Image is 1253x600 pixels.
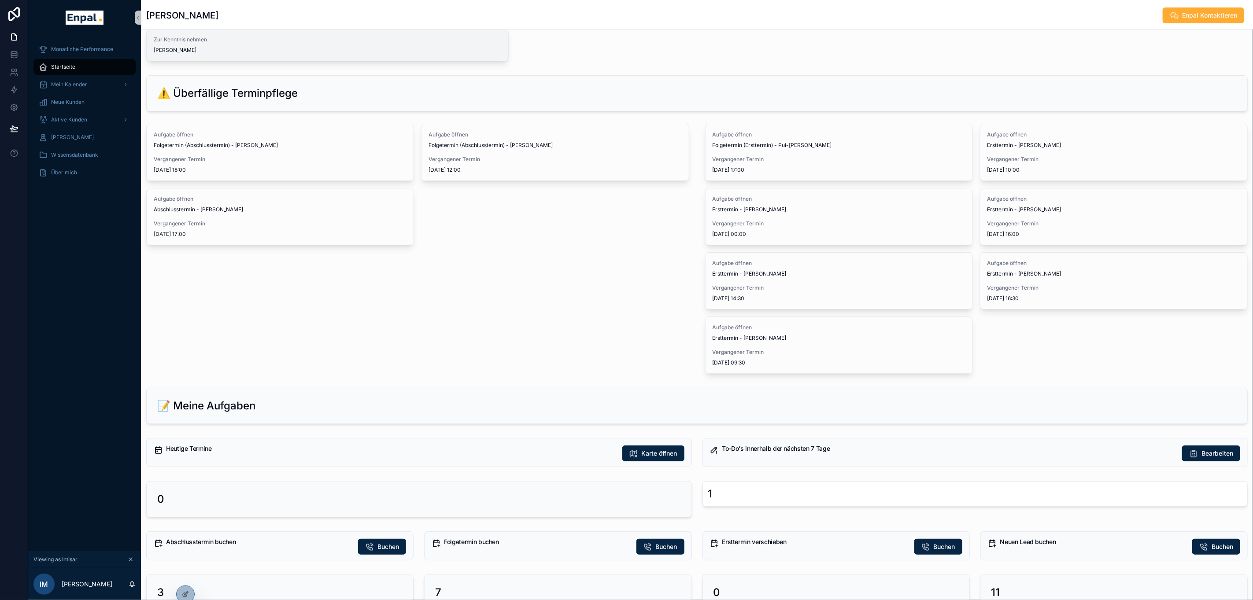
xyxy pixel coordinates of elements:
a: Aufgabe öffnenFolgetermin (Ersttermin) - Pui-[PERSON_NAME]Vergangener Termin[DATE] 17:00 [705,124,973,181]
span: Folgetermin (Ersttermin) - Pui-[PERSON_NAME] [713,142,965,149]
a: Monatliche Performance [33,41,136,57]
button: Enpal Kontaktieren [1163,7,1244,23]
span: Vergangener Termin [987,284,1240,291]
span: Über mich [51,169,77,176]
h2: 📝 Meine Aufgaben [157,399,255,413]
h2: 0 [713,585,721,600]
span: Ersttermin - [PERSON_NAME] [987,206,1240,213]
a: Aufgabe öffnenErsttermin - [PERSON_NAME]Vergangener Termin[DATE] 16:30 [980,252,1248,309]
span: Ersttermin - [PERSON_NAME] [987,270,1240,277]
span: Aufgabe öffnen [713,324,965,331]
span: Wissensdatenbank [51,151,98,158]
span: Vergangener Termin [429,156,681,163]
a: Aufgabe öffnenErsttermin - [PERSON_NAME]Vergangener Termin[DATE] 00:00 [705,188,973,245]
a: [PERSON_NAME] [33,129,136,145]
span: Mein Kalender [51,81,87,88]
span: Viewing as Intisar [33,556,78,563]
span: Vergangener Termin [154,220,407,227]
span: [DATE] 18:00 [154,166,407,173]
span: Neue Kunden [51,99,85,106]
a: Aufgabe öffnenErsttermin - [PERSON_NAME]Vergangener Termin[DATE] 10:00 [980,124,1248,181]
span: Aufgabe öffnen [987,260,1240,267]
a: Aufgabe öffnenErsttermin - [PERSON_NAME]Vergangener Termin[DATE] 09:30 [705,317,973,374]
span: Aktive Kunden [51,116,87,123]
span: [DATE] 12:00 [429,166,681,173]
a: Aktive Kunden [33,112,136,128]
a: Aufgabe öffnenErsttermin - [PERSON_NAME]Vergangener Termin[DATE] 14:30 [705,252,973,309]
a: Aufgabe öffnenErsttermin - [PERSON_NAME]Vergangener Termin[DATE] 16:00 [980,188,1248,245]
span: Karte öffnen [642,449,677,458]
h5: Heutige Termine [166,445,615,452]
a: Mein Kalender [33,77,136,92]
span: [PERSON_NAME] [154,47,501,54]
span: Vergangener Termin [987,220,1240,227]
span: Vergangener Termin [713,220,965,227]
h2: 3 [157,585,164,600]
button: Buchen [358,539,406,555]
span: Ersttermin - [PERSON_NAME] [713,206,965,213]
span: Ersttermin - [PERSON_NAME] [713,335,965,342]
span: [DATE] 09:30 [713,359,965,366]
span: Buchen [934,542,955,551]
span: Abschlusstermin - [PERSON_NAME] [154,206,407,213]
span: [DATE] 16:00 [987,231,1240,238]
button: Buchen [1192,539,1240,555]
button: Buchen [914,539,962,555]
p: [PERSON_NAME] [62,580,112,589]
span: Vergangener Termin [713,349,965,356]
h2: 11 [991,585,1000,600]
span: [DATE] 16:30 [987,295,1240,302]
span: [DATE] 14:30 [713,295,965,302]
span: Vergangener Termin [987,156,1240,163]
button: Buchen [636,539,684,555]
span: Aufgabe öffnen [713,195,965,202]
a: Über mich [33,165,136,180]
span: Buchen [656,542,677,551]
h5: Folgetermin buchen [444,539,629,545]
h5: Neuen Lead buchen [1000,539,1185,545]
img: App logo [66,11,103,25]
h2: 0 [157,492,164,506]
span: Aufgabe öffnen [154,131,407,138]
span: Aufgabe öffnen [713,131,965,138]
h2: 7 [435,585,441,600]
span: [DATE] 00:00 [713,231,965,238]
a: Neue Kunden [33,94,136,110]
button: Bearbeiten [1182,445,1240,461]
div: 1 [708,487,713,501]
a: Wissensdatenbank [33,147,136,163]
h1: [PERSON_NAME] [146,9,218,22]
span: [PERSON_NAME] [51,134,94,141]
span: Enpal Kontaktieren [1182,11,1237,20]
span: Vergangener Termin [713,284,965,291]
span: Aufgabe öffnen [713,260,965,267]
span: Aufgabe öffnen [987,131,1240,138]
a: Aufgabe öffnenFolgetermin (Abschlusstermin) - [PERSON_NAME]Vergangener Termin[DATE] 12:00 [421,124,689,181]
a: Zur Kenntnis nehmen[PERSON_NAME] [146,29,509,61]
a: Startseite [33,59,136,75]
div: scrollable content [28,35,141,192]
span: Bearbeiten [1201,449,1233,458]
span: Ersttermin - [PERSON_NAME] [713,270,965,277]
button: Karte öffnen [622,445,684,461]
h5: Abschlusstermin buchen [166,539,351,545]
span: Aufgabe öffnen [429,131,681,138]
span: Zur Kenntnis nehmen [154,36,501,43]
span: Folgetermin (Abschlusstermin) - [PERSON_NAME] [429,142,681,149]
span: Startseite [51,63,75,70]
span: Vergangener Termin [154,156,407,163]
a: Aufgabe öffnenAbschlusstermin - [PERSON_NAME]Vergangener Termin[DATE] 17:00 [146,188,414,245]
span: [DATE] 10:00 [987,166,1240,173]
span: [DATE] 17:00 [154,231,407,238]
h2: ⚠️ Überfällige Terminpflege [157,86,298,100]
span: Monatliche Performance [51,46,113,53]
span: Aufgabe öffnen [154,195,407,202]
span: Buchen [1212,542,1233,551]
span: Buchen [377,542,399,551]
span: Aufgabe öffnen [987,195,1240,202]
h5: Ersttermin verschieben [722,539,907,545]
span: Ersttermin - [PERSON_NAME] [987,142,1240,149]
h5: To-Do's innerhalb der nächsten 7 Tage [722,445,1175,452]
span: Folgetermin (Abschlusstermin) - [PERSON_NAME] [154,142,407,149]
span: Vergangener Termin [713,156,965,163]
